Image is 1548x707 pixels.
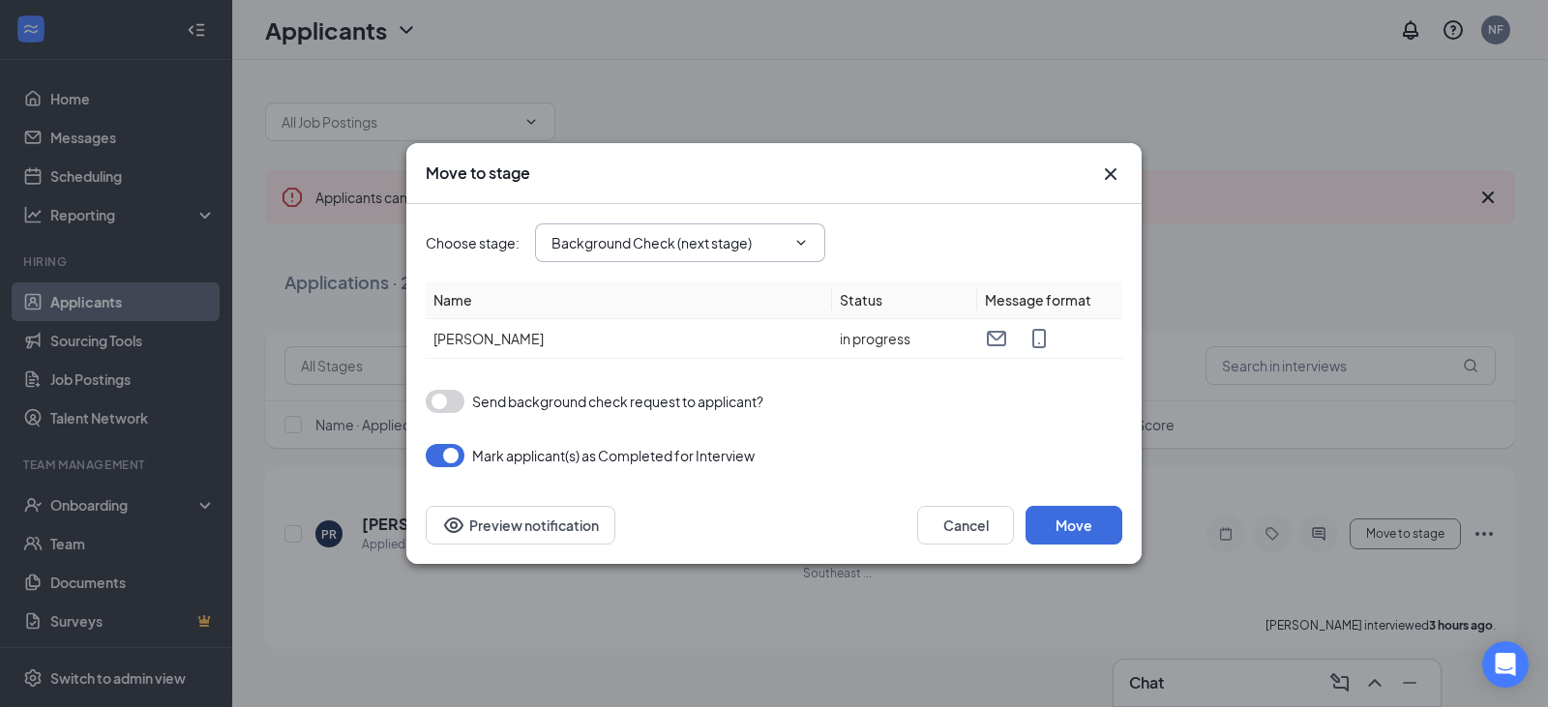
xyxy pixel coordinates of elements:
[426,281,832,319] th: Name
[977,281,1122,319] th: Message format
[442,514,465,537] svg: Eye
[426,232,520,253] span: Choose stage :
[985,327,1008,350] svg: Email
[917,506,1014,545] button: Cancel
[1099,162,1122,186] svg: Cross
[1482,641,1529,688] div: Open Intercom Messenger
[1027,327,1051,350] svg: MobileSms
[433,330,544,347] span: [PERSON_NAME]
[1099,162,1122,186] button: Close
[832,281,977,319] th: Status
[472,390,763,413] span: Send background check request to applicant?
[832,319,977,359] td: in progress
[793,235,809,250] svg: ChevronDown
[1026,506,1122,545] button: Move
[426,506,615,545] button: Preview notificationEye
[426,162,530,184] h3: Move to stage
[472,444,755,467] span: Mark applicant(s) as Completed for Interview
